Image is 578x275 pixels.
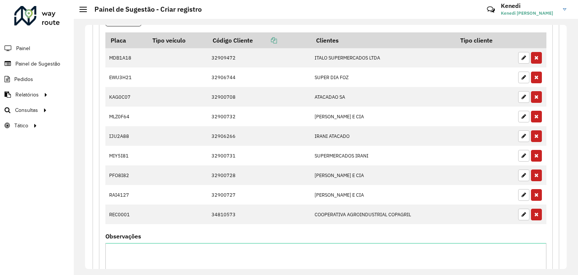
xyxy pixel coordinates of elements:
[105,32,147,48] th: Placa
[147,32,207,48] th: Tipo veículo
[105,87,147,107] td: KAG0C07
[105,165,147,185] td: PFO8I82
[207,48,311,68] td: 32909472
[14,122,28,130] span: Tático
[207,146,311,165] td: 32900731
[14,75,33,83] span: Pedidos
[105,126,147,146] td: IJU2A88
[311,32,455,48] th: Clientes
[207,32,311,48] th: Código Cliente
[455,32,514,48] th: Tipo cliente
[15,91,39,99] span: Relatórios
[207,185,311,205] td: 32900727
[105,232,141,241] label: Observações
[105,185,147,205] td: RAI4127
[105,67,147,87] td: EWU3H21
[207,126,311,146] td: 32906266
[483,2,499,18] a: Contato Rápido
[311,126,455,146] td: IRANI ATACADO
[207,87,311,107] td: 32900708
[105,146,147,165] td: MIY5I81
[253,37,277,44] a: Copiar
[207,67,311,87] td: 32906744
[15,60,60,68] span: Painel de Sugestão
[311,205,455,224] td: COOPERATIVA AGROINDUSTRIAL COPAGRIL
[15,106,38,114] span: Consultas
[207,165,311,185] td: 32900728
[105,205,147,224] td: REC0001
[207,107,311,126] td: 32900732
[501,2,557,9] h3: Kenedi
[16,44,30,52] span: Painel
[501,10,557,17] span: Kenedi [PERSON_NAME]
[311,87,455,107] td: ATACADAO SA
[311,107,455,126] td: [PERSON_NAME] E CIA
[311,67,455,87] td: SUPER DIA FOZ
[311,165,455,185] td: [PERSON_NAME] E CIA
[105,48,147,68] td: MDB1A18
[87,5,202,14] h2: Painel de Sugestão - Criar registro
[207,205,311,224] td: 34810573
[311,48,455,68] td: ITALO SUPERMERCADOS LTDA
[105,107,147,126] td: MLZ0F64
[311,185,455,205] td: [PERSON_NAME] E CIA
[311,146,455,165] td: SUPERMERCADOS IRANI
